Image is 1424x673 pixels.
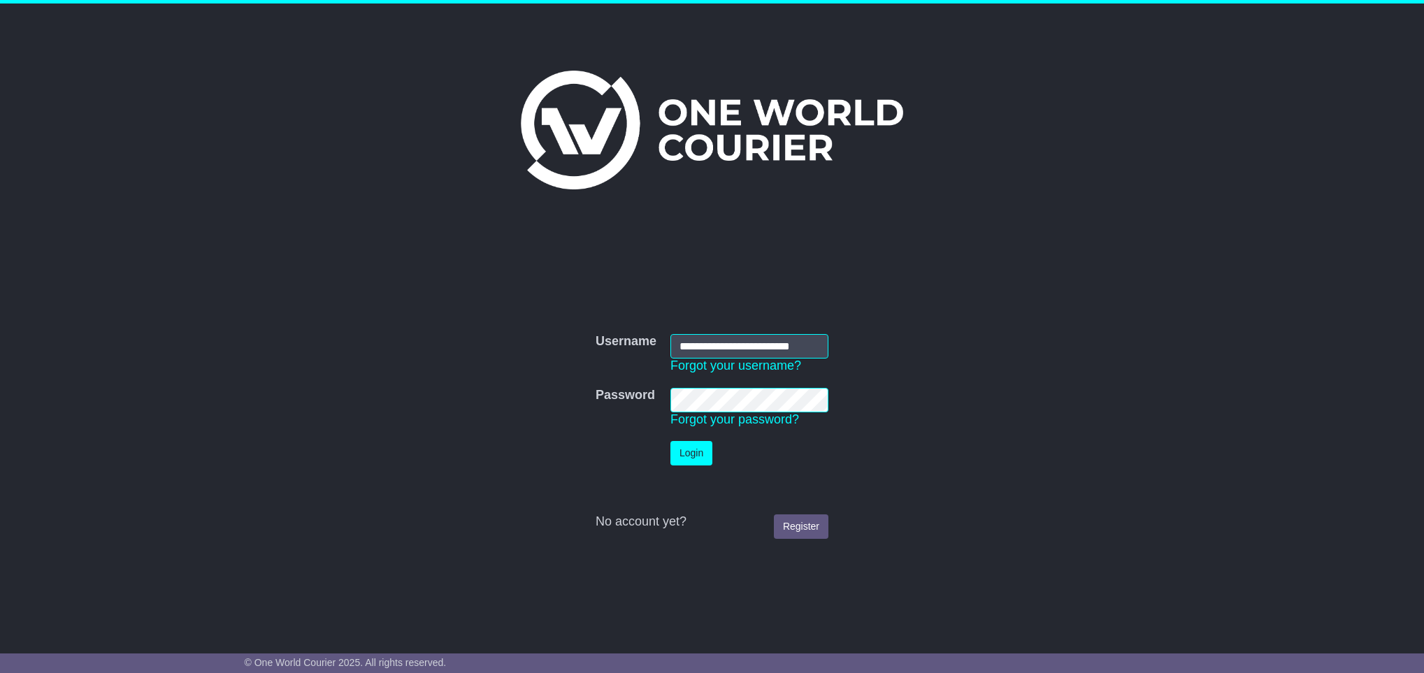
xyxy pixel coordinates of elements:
[596,514,828,530] div: No account yet?
[245,657,447,668] span: © One World Courier 2025. All rights reserved.
[670,412,799,426] a: Forgot your password?
[521,71,902,189] img: One World
[596,334,656,349] label: Username
[774,514,828,539] a: Register
[670,441,712,465] button: Login
[670,359,801,372] a: Forgot your username?
[596,388,655,403] label: Password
